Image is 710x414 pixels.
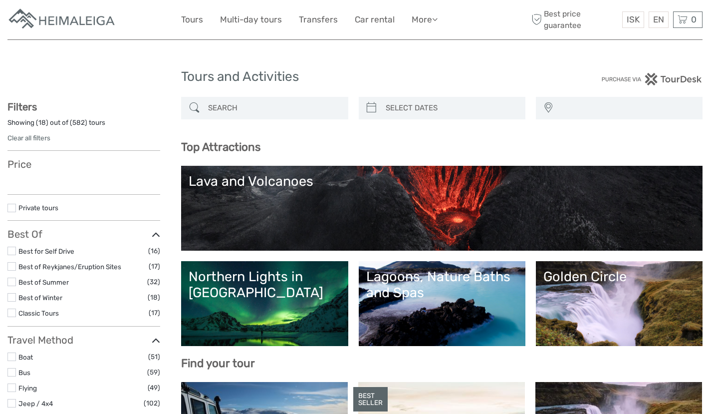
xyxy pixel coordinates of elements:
[529,8,620,30] span: Best price guarantee
[355,12,395,27] a: Car rental
[7,118,160,133] div: Showing ( ) out of ( ) tours
[189,173,695,189] div: Lava and Volcanoes
[366,269,518,301] div: Lagoons, Nature Baths and Spas
[18,263,121,271] a: Best of Reykjanes/Eruption Sites
[149,261,160,272] span: (17)
[147,367,160,378] span: (59)
[18,247,74,255] a: Best for Self Drive
[18,309,59,317] a: Classic Tours
[18,353,33,361] a: Boat
[189,173,695,243] a: Lava and Volcanoes
[7,7,117,32] img: Apartments in Reykjavik
[72,118,85,127] label: 582
[181,12,203,27] a: Tours
[148,292,160,303] span: (18)
[366,269,518,339] a: Lagoons, Nature Baths and Spas
[543,269,695,339] a: Golden Circle
[627,14,640,24] span: ISK
[181,357,255,370] b: Find your tour
[18,294,62,302] a: Best of Winter
[18,278,69,286] a: Best of Summer
[204,99,343,117] input: SEARCH
[601,73,703,85] img: PurchaseViaTourDesk.png
[148,351,160,363] span: (51)
[181,69,529,85] h1: Tours and Activities
[220,12,282,27] a: Multi-day tours
[18,204,58,212] a: Private tours
[649,11,669,28] div: EN
[690,14,698,24] span: 0
[7,101,37,113] strong: Filters
[299,12,338,27] a: Transfers
[149,307,160,319] span: (17)
[38,118,46,127] label: 18
[144,398,160,409] span: (102)
[412,12,438,27] a: More
[148,245,160,257] span: (16)
[147,276,160,288] span: (32)
[7,228,160,240] h3: Best Of
[7,134,50,142] a: Clear all filters
[189,269,340,301] div: Northern Lights in [GEOGRAPHIC_DATA]
[18,400,53,408] a: Jeep / 4x4
[189,269,340,339] a: Northern Lights in [GEOGRAPHIC_DATA]
[181,140,260,154] b: Top Attractions
[7,158,160,170] h3: Price
[148,382,160,394] span: (49)
[353,387,388,412] div: BEST SELLER
[18,384,37,392] a: Flying
[543,269,695,285] div: Golden Circle
[382,99,520,117] input: SELECT DATES
[7,334,160,346] h3: Travel Method
[18,369,30,377] a: Bus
